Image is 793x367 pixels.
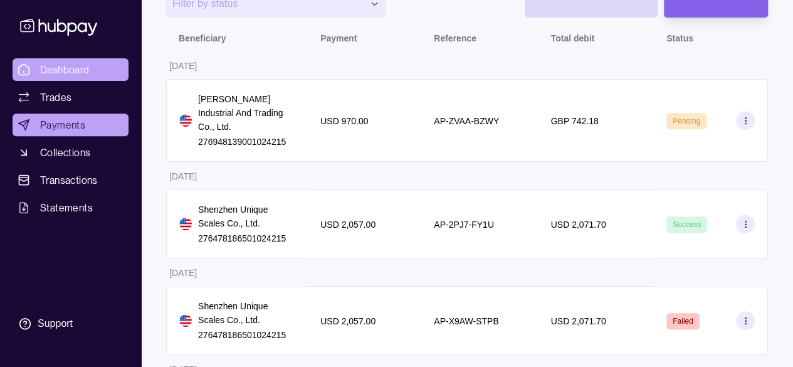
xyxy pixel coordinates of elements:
[179,314,192,327] img: us
[198,231,295,245] p: 276478186501024215
[179,218,192,230] img: us
[13,114,129,136] a: Payments
[198,203,295,230] p: Shenzhen Unique Scales Co., Ltd.
[40,173,98,188] span: Transactions
[434,316,498,326] p: AP-X9AW-STPB
[13,141,129,164] a: Collections
[40,62,90,77] span: Dashboard
[13,86,129,109] a: Trades
[169,268,197,278] p: [DATE]
[434,220,494,230] p: AP-2PJ7-FY1U
[40,117,85,132] span: Payments
[550,316,606,326] p: USD 2,071.70
[198,92,295,134] p: [PERSON_NAME] Industrial And Trading Co., Ltd.
[179,33,226,43] p: Beneficiary
[13,311,129,337] a: Support
[320,33,357,43] p: Payment
[198,299,295,327] p: Shenzhen Unique Scales Co., Ltd.
[550,116,598,126] p: GBP 742.18
[673,220,701,229] span: Success
[13,169,129,191] a: Transactions
[169,61,197,71] p: [DATE]
[40,90,71,105] span: Trades
[673,317,693,326] span: Failed
[550,33,594,43] p: Total debit
[434,116,499,126] p: AP-ZVAA-BZWY
[666,33,693,43] p: Status
[40,145,90,160] span: Collections
[40,200,93,215] span: Statements
[13,196,129,219] a: Statements
[13,58,129,81] a: Dashboard
[434,33,476,43] p: Reference
[198,328,295,342] p: 276478186501024215
[198,135,295,149] p: 276948139001024215
[320,220,375,230] p: USD 2,057.00
[320,116,368,126] p: USD 970.00
[320,316,375,326] p: USD 2,057.00
[550,220,606,230] p: USD 2,071.70
[179,114,192,127] img: us
[169,171,197,181] p: [DATE]
[673,117,700,125] span: Pending
[38,317,73,331] div: Support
